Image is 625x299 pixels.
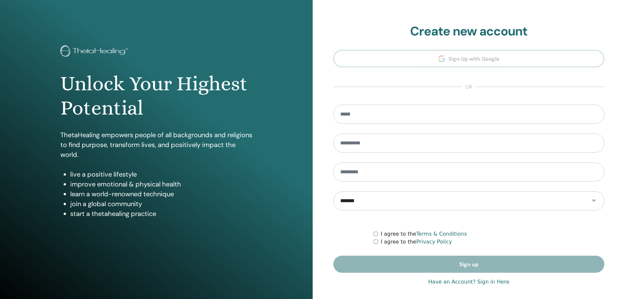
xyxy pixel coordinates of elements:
label: I agree to the [381,230,467,238]
li: learn a world-renowned technique [70,189,252,199]
a: Have an Account? Sign in Here [428,278,509,286]
p: ThetaHealing empowers people of all backgrounds and religions to find purpose, transform lives, a... [60,130,252,160]
a: Terms & Conditions [416,231,467,237]
li: live a positive lifestyle [70,169,252,179]
li: start a thetahealing practice [70,209,252,219]
span: or [462,83,476,91]
li: join a global community [70,199,252,209]
a: Privacy Policy [416,239,452,245]
h2: Create new account [333,24,605,39]
li: improve emotional & physical health [70,179,252,189]
label: I agree to the [381,238,452,246]
h1: Unlock Your Highest Potential [60,72,252,120]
